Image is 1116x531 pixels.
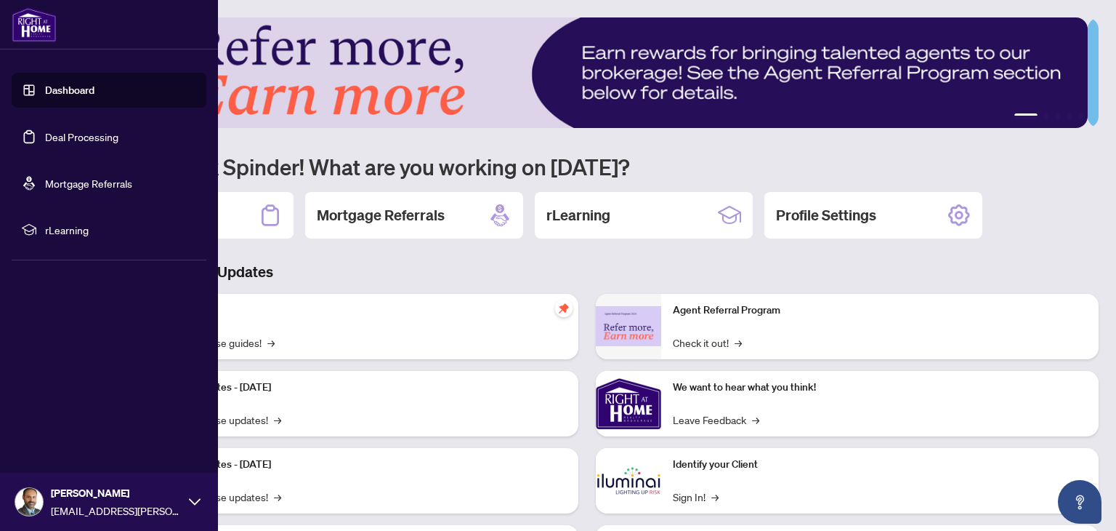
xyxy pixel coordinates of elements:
[776,205,876,225] h2: Profile Settings
[555,300,573,317] span: pushpin
[596,448,661,514] img: Identify your Client
[673,412,759,428] a: Leave Feedback→
[51,485,182,501] span: [PERSON_NAME]
[76,262,1099,282] h3: Brokerage & Industry Updates
[45,222,196,238] span: rLearning
[317,205,445,225] h2: Mortgage Referrals
[1055,113,1061,119] button: 3
[267,335,275,351] span: →
[45,130,118,143] a: Deal Processing
[15,488,43,516] img: Profile Icon
[673,303,1087,319] p: Agent Referral Program
[153,380,567,396] p: Platform Updates - [DATE]
[711,489,719,505] span: →
[1043,113,1049,119] button: 2
[51,503,182,519] span: [EMAIL_ADDRESS][PERSON_NAME][DOMAIN_NAME]
[76,17,1088,128] img: Slide 0
[45,177,132,190] a: Mortgage Referrals
[752,412,759,428] span: →
[673,457,1087,473] p: Identify your Client
[1014,113,1038,119] button: 1
[76,153,1099,180] h1: Welcome back Spinder! What are you working on [DATE]?
[274,412,281,428] span: →
[45,84,94,97] a: Dashboard
[673,380,1087,396] p: We want to hear what you think!
[1058,480,1101,524] button: Open asap
[596,306,661,346] img: Agent Referral Program
[546,205,610,225] h2: rLearning
[1067,113,1072,119] button: 4
[1078,113,1084,119] button: 5
[673,335,742,351] a: Check it out!→
[673,489,719,505] a: Sign In!→
[12,7,57,42] img: logo
[596,371,661,436] img: We want to hear what you think!
[153,303,567,319] p: Self-Help
[735,335,742,351] span: →
[153,457,567,473] p: Platform Updates - [DATE]
[274,489,281,505] span: →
